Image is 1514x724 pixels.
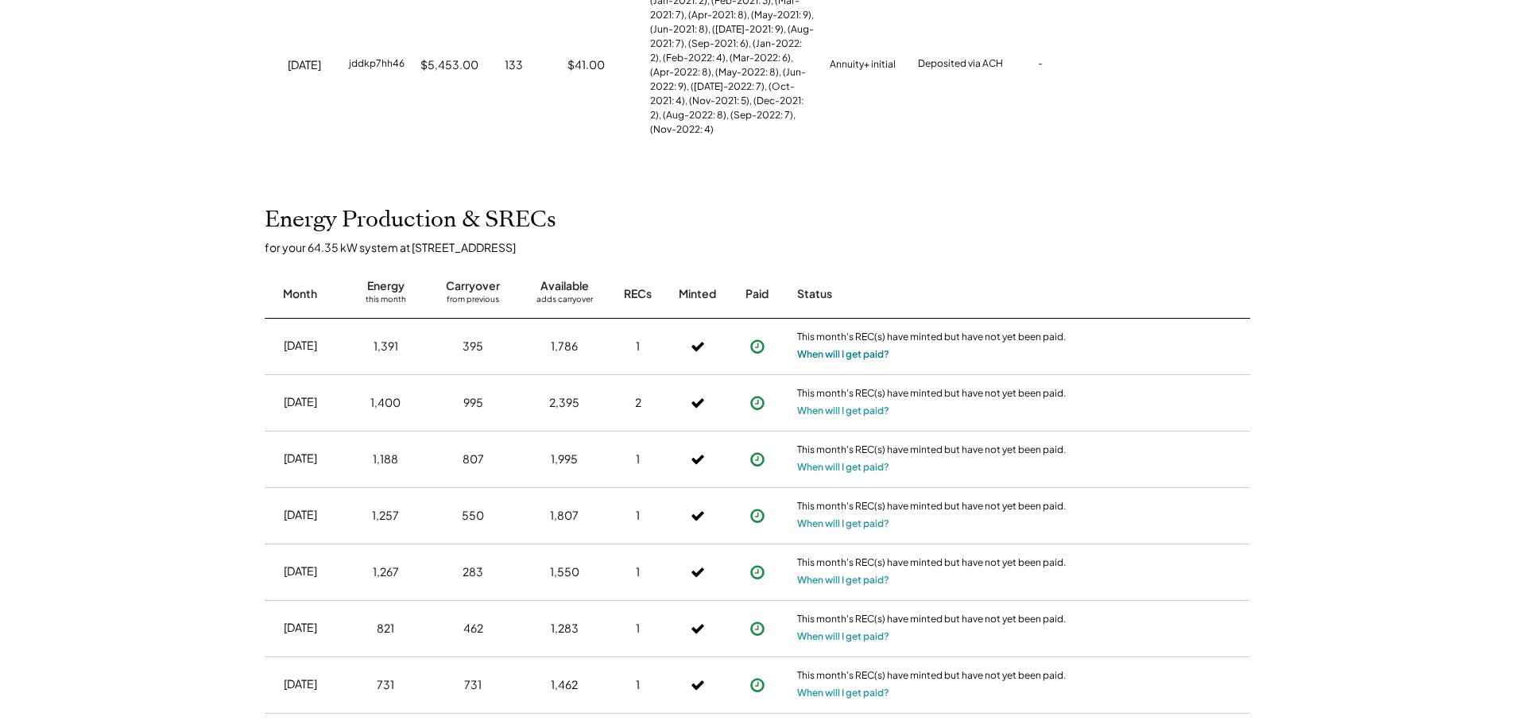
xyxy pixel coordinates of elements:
div: 1,257 [372,508,399,524]
div: Carryover [446,278,500,294]
div: Energy [367,278,405,294]
div: [DATE] [284,676,317,692]
button: When will I get paid? [797,403,889,419]
button: When will I get paid? [797,347,889,362]
div: [DATE] [288,57,321,73]
div: 1,267 [373,564,399,580]
div: This month's REC(s) have minted but have not yet been paid. [797,443,1067,459]
div: [DATE] [284,563,317,579]
div: 995 [463,395,483,411]
div: 1,400 [370,395,401,411]
div: This month's REC(s) have minted but have not yet been paid. [797,331,1067,347]
div: 731 [464,677,482,693]
div: Minted [679,286,716,302]
div: 1,995 [551,451,578,467]
div: 1,391 [374,339,398,354]
div: 821 [377,621,394,637]
div: 1 [636,677,640,693]
div: This month's REC(s) have minted but have not yet been paid. [797,613,1067,629]
button: When will I get paid? [797,459,889,475]
div: Paid [745,286,769,302]
button: When will I get paid? [797,572,889,588]
div: for your 64.35 kW system at [STREET_ADDRESS] [265,240,1266,254]
div: 133 [505,57,523,73]
div: Annuity+ initial [830,57,896,73]
div: 1,188 [373,451,398,467]
div: [DATE] [284,451,317,467]
div: 1,550 [550,564,579,580]
div: This month's REC(s) have minted but have not yet been paid. [797,556,1067,572]
div: adds carryover [536,294,593,310]
div: this month [366,294,406,310]
div: Deposited via ACH [918,57,1003,73]
div: 1 [636,508,640,524]
div: 1 [636,339,640,354]
div: 1,462 [551,677,578,693]
div: [DATE] [284,620,317,636]
div: 395 [463,339,483,354]
div: [DATE] [284,507,317,523]
div: Available [540,278,589,294]
div: Status [797,286,1067,302]
div: This month's REC(s) have minted but have not yet been paid. [797,387,1067,403]
div: 1 [636,621,640,637]
div: [DATE] [284,394,317,410]
div: 550 [462,508,484,524]
button: Payment approved, but not yet initiated. [745,673,769,697]
div: This month's REC(s) have minted but have not yet been paid. [797,669,1067,685]
button: Payment approved, but not yet initiated. [745,335,769,358]
button: Payment approved, but not yet initiated. [745,504,769,528]
button: Payment approved, but not yet initiated. [745,617,769,641]
div: RECs [624,286,652,302]
div: 1,283 [551,621,579,637]
div: 731 [377,677,394,693]
div: 1 [636,564,640,580]
button: Payment approved, but not yet initiated. [745,560,769,584]
div: [DATE] [284,338,317,354]
button: When will I get paid? [797,629,889,645]
button: Payment approved, but not yet initiated. [745,447,769,471]
div: 807 [463,451,484,467]
div: 1,807 [550,508,579,524]
div: 1,786 [551,339,578,354]
div: Month [283,286,317,302]
div: jddkp7hh46 [349,57,405,73]
div: $41.00 [567,57,605,73]
div: 2 [635,395,641,411]
div: 462 [463,621,483,637]
div: 283 [463,564,483,580]
div: $5,453.00 [420,57,478,73]
button: When will I get paid? [797,516,889,532]
div: This month's REC(s) have minted but have not yet been paid. [797,500,1067,516]
button: When will I get paid? [797,685,889,701]
h2: Energy Production & SRECs [265,207,556,234]
div: from previous [447,294,499,310]
div: - [1038,57,1043,73]
button: Payment approved, but not yet initiated. [745,391,769,415]
div: 1 [636,451,640,467]
div: 2,395 [549,395,579,411]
